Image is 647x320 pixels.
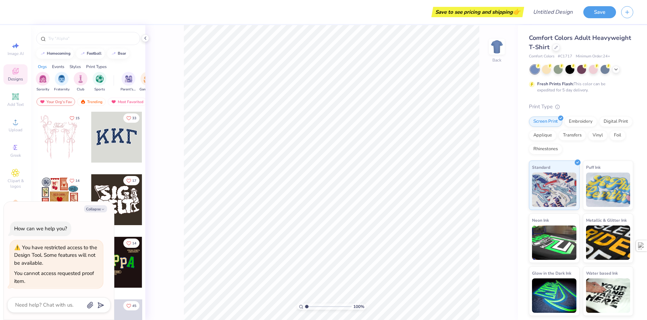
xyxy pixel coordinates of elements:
div: filter for Fraternity [54,72,70,92]
span: 14 [132,242,136,245]
span: 👉 [513,8,520,16]
input: Untitled Design [528,5,578,19]
img: Back [490,40,504,54]
span: Puff Ink [586,164,601,171]
span: Sports [94,87,105,92]
button: filter button [36,72,50,92]
img: Club Image [77,75,84,83]
span: 45 [132,304,136,308]
img: Fraternity Image [58,75,65,83]
span: 14 [75,179,80,183]
div: This color can be expedited for 5 day delivery. [537,81,622,93]
div: Events [52,64,64,70]
div: Back [492,57,501,63]
img: Sports Image [96,75,104,83]
span: 100 % [353,304,364,310]
button: Like [123,176,139,185]
div: Rhinestones [529,144,562,154]
div: Digital Print [599,117,633,127]
div: Print Types [86,64,107,70]
div: Vinyl [588,130,607,141]
div: Trending [77,98,106,106]
span: Water based Ink [586,269,618,277]
div: filter for Club [74,72,87,92]
span: Standard [532,164,550,171]
span: Image AI [8,51,24,56]
div: filter for Game Day [139,72,155,92]
img: most_fav.gif [111,99,116,104]
img: Neon Ink [532,225,576,260]
div: Your Org's Fav [36,98,75,106]
span: Designs [8,76,23,82]
div: Screen Print [529,117,562,127]
strong: Fresh Prints Flash: [537,81,574,87]
div: Foil [609,130,626,141]
span: Minimum Order: 24 + [576,54,610,59]
div: Orgs [38,64,47,70]
div: Embroidery [564,117,597,127]
div: Save to see pricing and shipping [433,7,522,17]
img: Standard [532,173,576,207]
span: Sorority [36,87,49,92]
img: Metallic & Glitter Ink [586,225,630,260]
span: Metallic & Glitter Ink [586,217,627,224]
img: trending.gif [80,99,86,104]
div: You cannot access requested proof item. [14,270,94,285]
span: 33 [132,117,136,120]
button: Save [583,6,616,18]
img: Water based Ink [586,278,630,313]
div: filter for Sorority [36,72,50,92]
span: Add Text [7,102,24,107]
img: trend_line.gif [80,52,85,56]
img: Game Day Image [144,75,152,83]
button: Like [66,113,83,123]
span: Fraternity [54,87,70,92]
div: Most Favorited [108,98,147,106]
button: filter button [93,72,106,92]
span: 17 [132,179,136,183]
div: filter for Parent's Weekend [121,72,136,92]
span: Greek [10,153,21,158]
button: filter button [54,72,70,92]
div: filter for Sports [93,72,106,92]
img: trend_line.gif [111,52,116,56]
button: bear [107,48,129,59]
button: Like [123,301,139,310]
img: Sorority Image [39,75,47,83]
button: homecoming [36,48,74,59]
span: 15 [75,117,80,120]
img: Glow in the Dark Ink [532,278,576,313]
span: Comfort Colors Adult Heavyweight T-Shirt [529,34,631,51]
button: Like [123,113,139,123]
span: Neon Ink [532,217,549,224]
button: filter button [121,72,136,92]
button: filter button [139,72,155,92]
span: Clipart & logos [3,178,28,189]
span: Club [77,87,84,92]
div: homecoming [47,52,71,55]
span: Comfort Colors [529,54,554,59]
img: Parent's Weekend Image [125,75,133,83]
img: trend_line.gif [40,52,45,56]
div: How can we help you? [14,225,67,232]
img: most_fav.gif [40,99,45,104]
button: Like [123,239,139,248]
input: Try "Alpha" [48,35,136,42]
span: Glow in the Dark Ink [532,269,571,277]
div: Styles [70,64,81,70]
span: Upload [9,127,22,133]
span: Game Day [139,87,155,92]
span: # C1717 [558,54,572,59]
button: football [76,48,105,59]
div: bear [118,52,126,55]
button: Collapse [84,205,107,212]
span: Parent's Weekend [121,87,136,92]
div: Print Type [529,103,633,111]
img: Puff Ink [586,173,630,207]
div: Transfers [559,130,586,141]
button: Like [66,176,83,185]
div: You have restricted access to the Design Tool. Some features will not be available. [14,244,97,266]
div: Applique [529,130,556,141]
div: football [87,52,102,55]
button: filter button [74,72,87,92]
